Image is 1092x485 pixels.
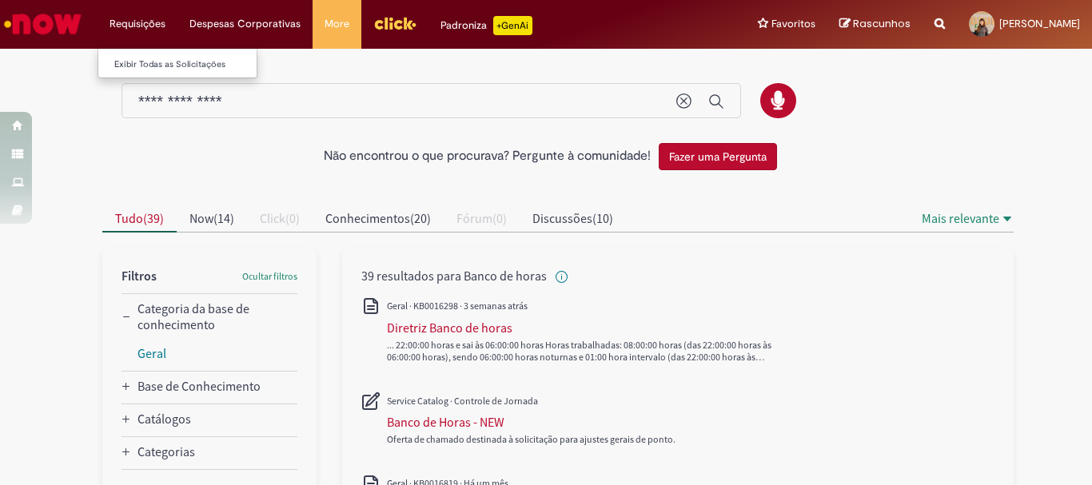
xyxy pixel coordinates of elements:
h2: Não encontrou o que procurava? Pergunte à comunidade! [324,149,651,164]
a: Exibir Todas as Solicitações [98,56,274,74]
a: Rascunhos [839,17,911,32]
span: Rascunhos [853,16,911,31]
p: +GenAi [493,16,532,35]
span: Despesas Corporativas [189,16,301,32]
span: More [325,16,349,32]
img: click_logo_yellow_360x200.png [373,11,416,35]
img: ServiceNow [2,8,84,40]
span: [PERSON_NAME] [999,17,1080,30]
span: Requisições [110,16,165,32]
span: Favoritos [771,16,815,32]
div: Padroniza [440,16,532,35]
button: Fazer uma Pergunta [659,143,777,170]
ul: Requisições [98,48,257,78]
